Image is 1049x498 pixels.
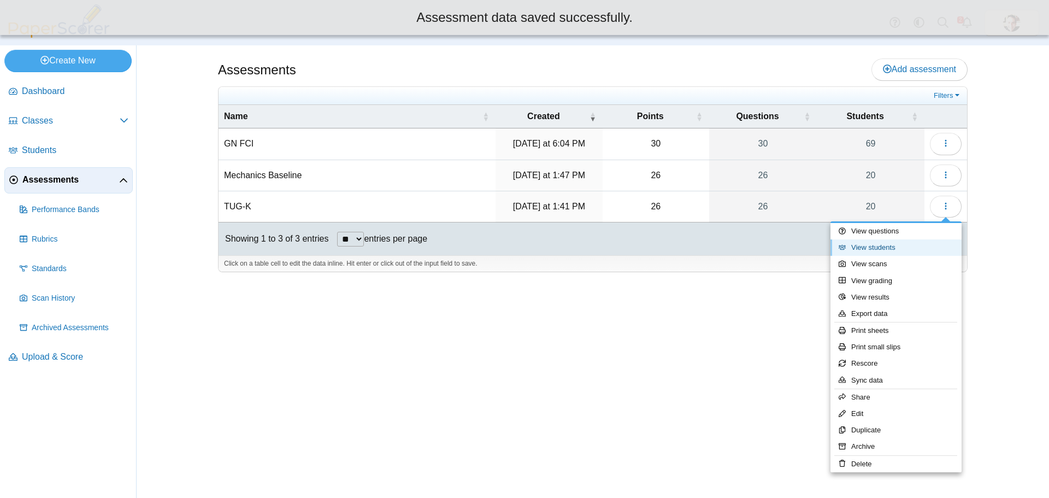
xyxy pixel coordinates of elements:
a: Add assessment [871,58,968,80]
a: View scans [830,256,962,272]
a: View students [830,239,962,256]
span: Points : Activate to sort [696,105,703,128]
span: Upload & Score [22,351,128,363]
a: PaperScorer [4,30,114,39]
h1: Assessments [218,61,296,79]
a: 20 [817,160,924,191]
td: TUG-K [219,191,496,222]
span: Name [224,112,248,121]
div: Click on a table cell to edit the data inline. Hit enter or click out of the input field to save. [219,255,967,272]
span: Performance Bands [32,204,128,215]
td: 30 [603,128,709,160]
span: Questions [736,112,779,121]
span: Students : Activate to sort [911,105,918,128]
a: Create New [4,50,132,72]
span: Standards [32,263,128,274]
span: Scan History [32,293,128,304]
time: Aug 27, 2025 at 6:04 PM [513,139,585,148]
a: Share [830,389,962,406]
span: Created : Activate to remove sorting [590,105,596,128]
time: Aug 27, 2025 at 1:41 PM [513,202,585,211]
span: Students [22,144,128,156]
span: Assessments [22,174,119,186]
a: 26 [709,160,817,191]
a: Rubrics [15,226,133,253]
span: Name : Activate to sort [482,105,489,128]
a: Print small slips [830,339,962,355]
a: 30 [709,128,817,159]
a: Upload & Score [4,344,133,371]
a: Export data [830,306,962,322]
a: Delete [830,456,962,472]
a: View grading [830,273,962,289]
a: Standards [15,256,133,282]
span: Rubrics [32,234,128,245]
a: Performance Bands [15,197,133,223]
span: Dashboard [22,85,128,97]
span: Classes [22,115,120,127]
td: 26 [603,191,709,222]
a: Archive [830,438,962,455]
label: entries per page [364,234,427,243]
a: Dashboard [4,79,133,105]
a: Scan History [15,285,133,312]
span: Questions : Activate to sort [804,105,810,128]
span: Students [846,112,883,121]
a: Classes [4,108,133,134]
a: Duplicate [830,422,962,438]
a: Rescore [830,355,962,372]
td: 26 [603,160,709,191]
span: Archived Assessments [32,323,128,333]
a: Students [4,138,133,164]
a: Assessments [4,167,133,194]
span: Add assessment [883,65,956,74]
a: Edit [830,406,962,422]
a: 26 [709,191,817,222]
div: Assessment data saved successfully. [8,8,1041,27]
span: Points [637,112,664,121]
a: Archived Assessments [15,315,133,341]
a: 20 [817,191,924,222]
a: View questions [830,223,962,239]
a: View results [830,289,962,306]
td: GN FCI [219,128,496,160]
td: Mechanics Baseline [219,160,496,191]
a: 69 [817,128,924,159]
span: Created [527,112,560,121]
div: Showing 1 to 3 of 3 entries [219,222,328,255]
a: Filters [931,90,964,101]
time: Aug 27, 2025 at 1:47 PM [513,171,585,180]
a: Sync data [830,372,962,389]
a: Print sheets [830,323,962,339]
